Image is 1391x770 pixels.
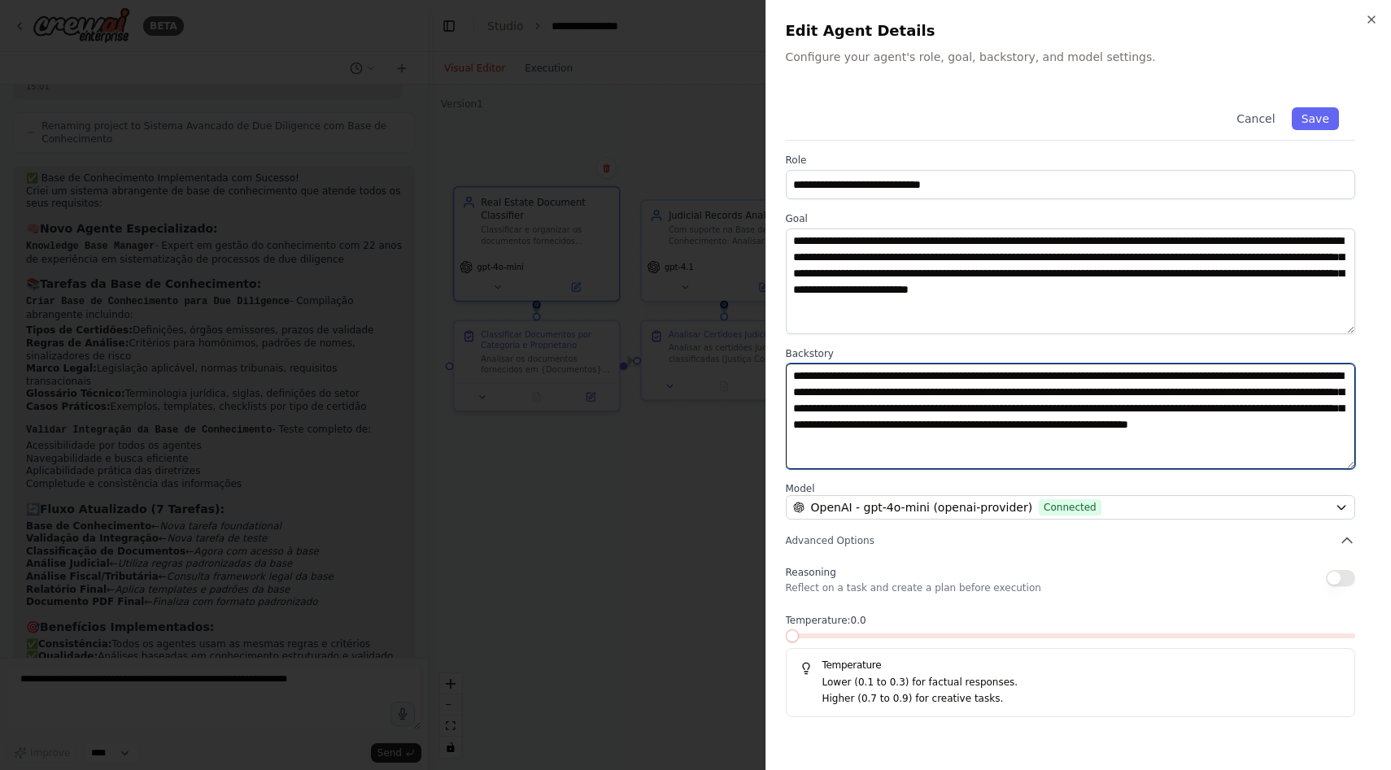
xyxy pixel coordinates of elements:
h2: Edit Agent Details [786,20,1372,42]
button: Save [1292,107,1339,130]
label: Goal [786,212,1356,225]
button: OpenAI - gpt-4o-mini (openai-provider)Connected [786,495,1356,520]
button: Advanced Options [786,533,1356,549]
p: Reflect on a task and create a plan before execution [786,581,1041,594]
button: Cancel [1227,107,1284,130]
p: Configure your agent's role, goal, backstory, and model settings. [786,49,1372,65]
p: Higher (0.7 to 0.9) for creative tasks. [822,691,1342,707]
label: Role [786,154,1356,167]
span: Connected [1039,499,1101,516]
span: OpenAI - gpt-4o-mini (openai-provider) [811,499,1033,516]
p: Lower (0.1 to 0.3) for factual responses. [822,675,1342,691]
label: Model [786,482,1356,495]
h5: Temperature [800,659,1342,672]
span: Advanced Options [786,534,874,547]
span: Reasoning [786,567,836,578]
label: Backstory [786,347,1356,360]
span: Temperature: 0.0 [786,614,866,627]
